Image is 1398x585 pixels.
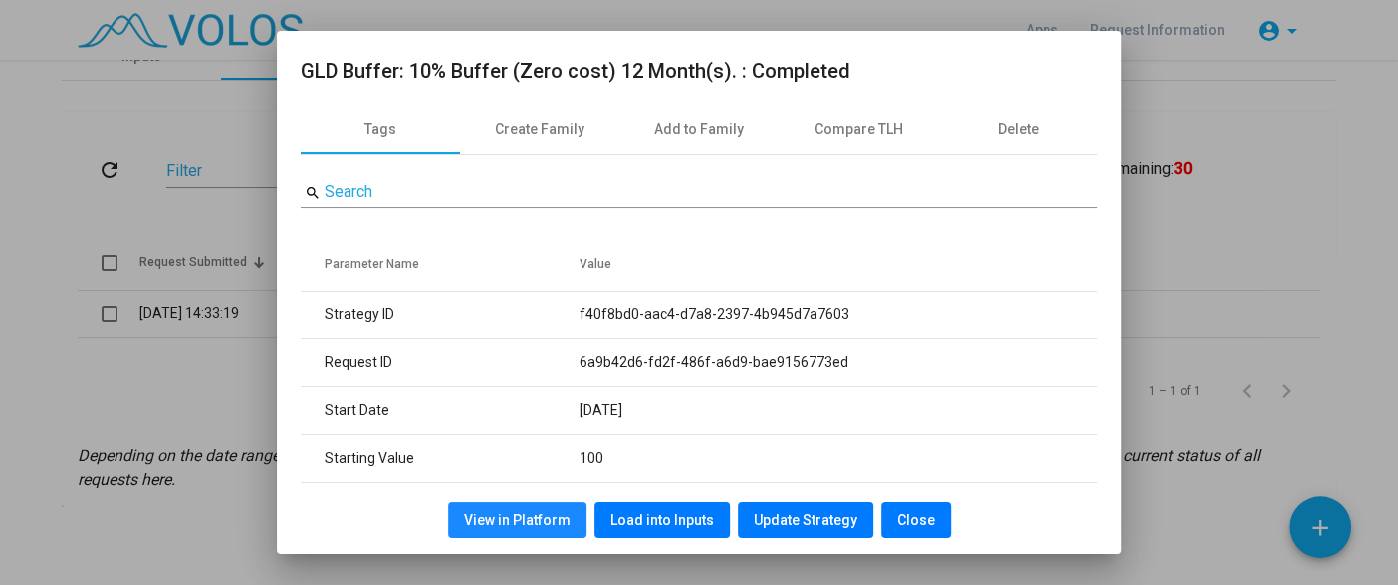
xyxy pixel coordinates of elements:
button: Load into Inputs [594,502,730,538]
span: View in Platform [464,512,571,528]
td: Trader Mode Enabled [301,483,580,530]
div: Delete [998,119,1039,140]
mat-icon: search [305,184,321,202]
td: f40f8bd0-aac4-d7a8-2397-4b945d7a7603 [580,292,1097,339]
td: Request ID [301,339,580,387]
div: Compare TLH [815,119,903,140]
div: Add to Family [654,119,744,140]
td: 100 [580,435,1097,483]
span: Update Strategy [754,512,857,528]
td: false [580,483,1097,530]
button: Update Strategy [738,502,873,538]
div: Create Family [495,119,584,140]
td: Starting Value [301,435,580,483]
button: Close [881,502,951,538]
th: Parameter Name [301,236,580,292]
span: Close [897,512,935,528]
td: Strategy ID [301,292,580,339]
td: 6a9b42d6-fd2f-486f-a6d9-bae9156773ed [580,339,1097,387]
td: Start Date [301,387,580,435]
th: Value [580,236,1097,292]
h2: GLD Buffer: 10% Buffer (Zero cost) 12 Month(s). : Completed [301,55,1097,87]
td: [DATE] [580,387,1097,435]
button: View in Platform [448,502,586,538]
div: Tags [364,119,396,140]
span: Load into Inputs [610,512,714,528]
